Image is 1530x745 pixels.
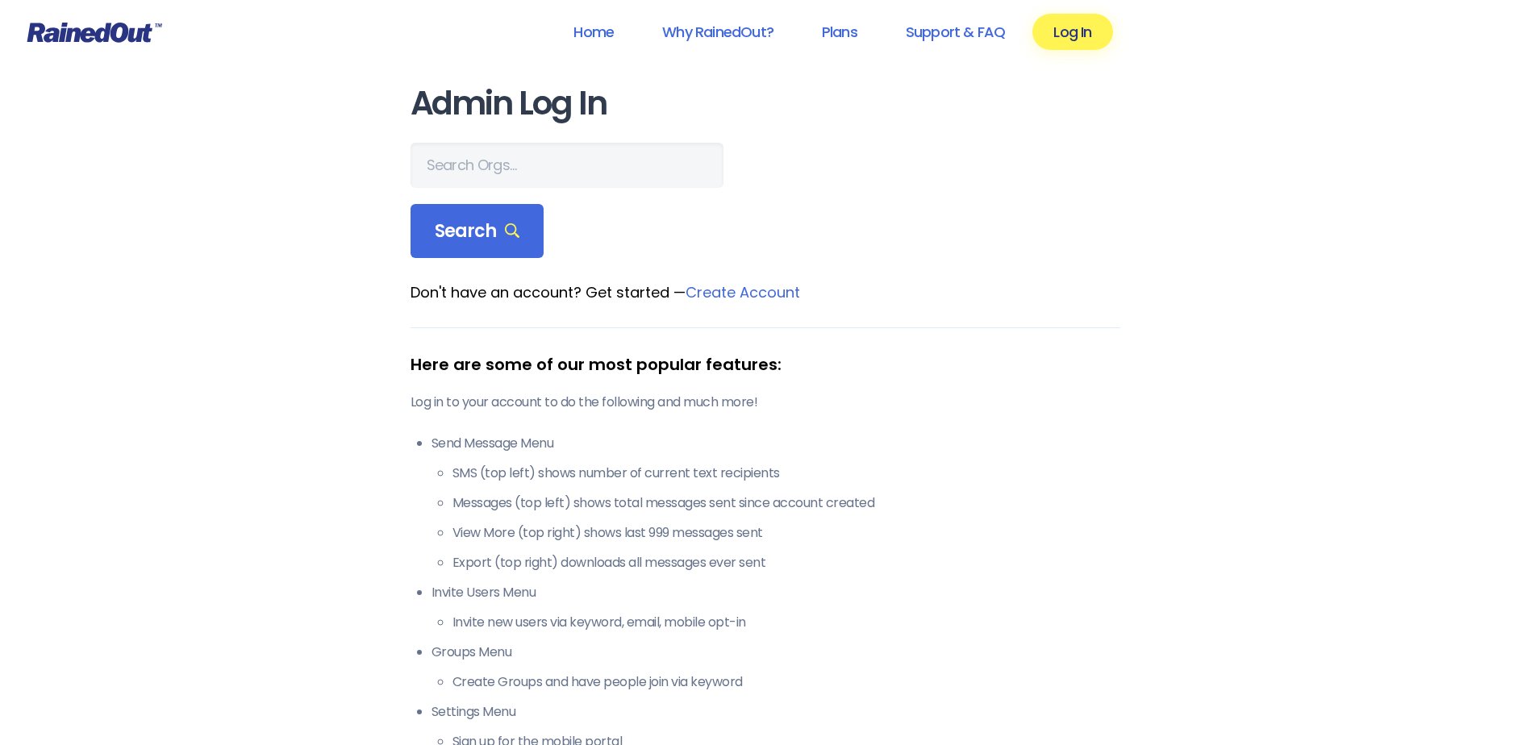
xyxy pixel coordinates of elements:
div: Here are some of our most popular features: [411,352,1120,377]
a: Log In [1032,14,1112,50]
li: Messages (top left) shows total messages sent since account created [452,493,1120,513]
a: Plans [801,14,878,50]
li: Create Groups and have people join via keyword [452,672,1120,692]
a: Create Account [686,282,800,302]
a: Home [552,14,635,50]
li: Groups Menu [431,643,1120,692]
li: Invite new users via keyword, email, mobile opt-in [452,613,1120,632]
li: View More (top right) shows last 999 messages sent [452,523,1120,543]
li: Export (top right) downloads all messages ever sent [452,553,1120,572]
div: Search [411,204,544,259]
input: Search Orgs… [411,143,723,188]
a: Why RainedOut? [641,14,794,50]
li: Invite Users Menu [431,583,1120,632]
h1: Admin Log In [411,85,1120,122]
p: Log in to your account to do the following and much more! [411,393,1120,412]
li: SMS (top left) shows number of current text recipients [452,464,1120,483]
span: Search [435,220,520,243]
a: Support & FAQ [885,14,1026,50]
li: Send Message Menu [431,434,1120,572]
